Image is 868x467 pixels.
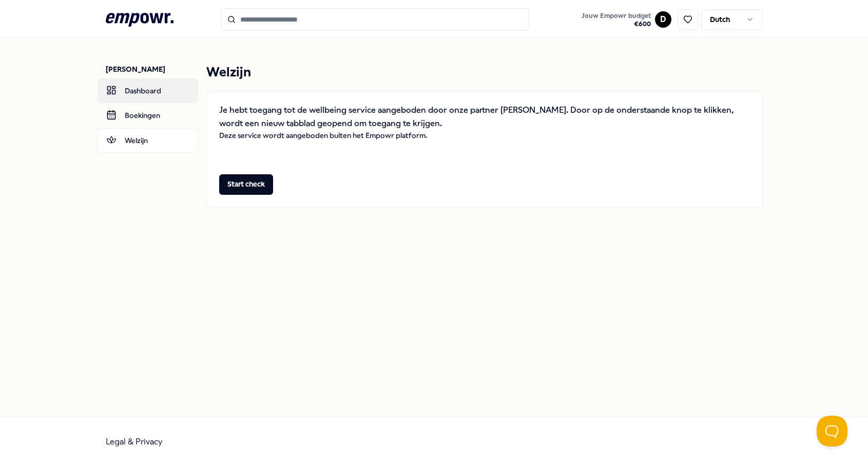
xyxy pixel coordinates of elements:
p: Deze service wordt aangeboden buiten het Empowr platform. [219,130,750,141]
button: Jouw Empowr budget€600 [580,10,653,30]
a: Welzijn [98,128,198,153]
a: Boekingen [98,103,198,128]
span: Jouw Empowr budget [582,12,651,20]
a: Jouw Empowr budget€600 [577,9,655,30]
span: € 600 [582,20,651,28]
h1: Welzijn [206,62,763,83]
button: Start check [219,174,273,195]
button: D [655,11,671,28]
input: Search for products, categories or subcategories [221,8,529,31]
p: Je hebt toegang tot de wellbeing service aangeboden door onze partner [PERSON_NAME]. Door op de o... [219,104,750,130]
p: [PERSON_NAME] [106,64,198,74]
a: Dashboard [98,78,198,103]
a: Legal & Privacy [106,437,163,446]
iframe: Help Scout Beacon - Open [817,416,847,446]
